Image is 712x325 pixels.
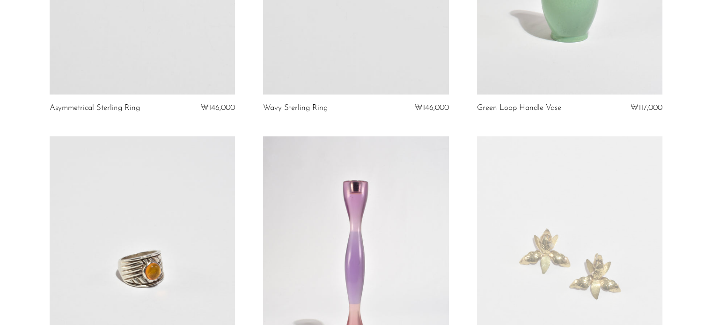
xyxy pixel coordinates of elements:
[263,104,328,112] a: Wavy Sterling Ring
[631,104,662,112] span: ₩117,000
[477,104,561,112] a: Green Loop Handle Vase
[50,104,140,112] a: Asymmetrical Sterling Ring
[415,104,449,112] span: ₩146,000
[201,104,235,112] span: ₩146,000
